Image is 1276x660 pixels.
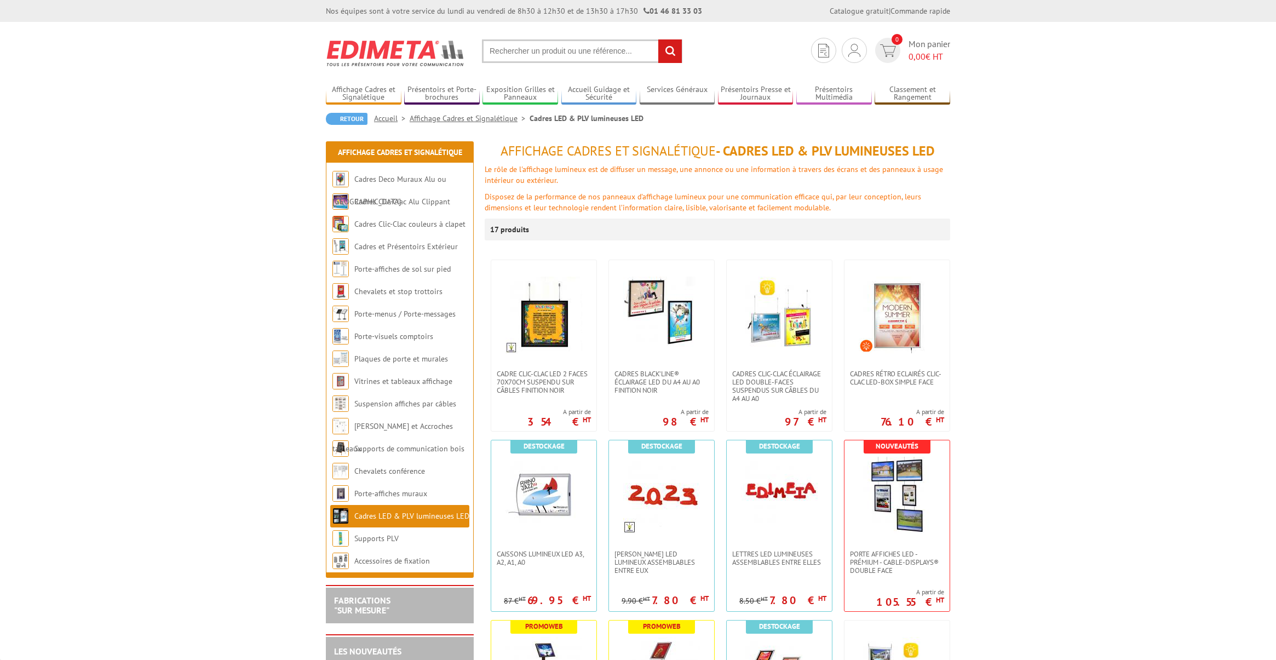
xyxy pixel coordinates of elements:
b: Destockage [641,441,682,451]
p: 17 produits [490,219,531,240]
p: 105.55 € [876,599,944,605]
b: Destockage [759,441,800,451]
img: Chevalets conférence [332,463,349,479]
a: Cadre Clic-Clac LED 2 faces 70x70cm suspendu sur câbles finition noir [491,370,596,394]
img: Chevalets et stop trottoirs [332,283,349,300]
img: Lettres LED lumineuses assemblables entre elles [741,457,818,533]
p: 76.10 € [881,418,944,425]
b: Destockage [524,441,565,451]
p: 7.80 € [652,597,709,604]
a: Classement et Rangement [875,85,950,103]
span: Affichage Cadres et Signalétique [501,142,716,159]
img: Caissons lumineux LED A3, A2, A1, A0 [505,457,582,533]
a: Cadres clic-clac éclairage LED double-faces suspendus sur câbles du A4 au A0 [727,370,832,403]
b: Nouveautés [876,441,918,451]
p: 98 € [663,418,709,425]
strong: 01 46 81 33 03 [643,6,702,16]
sup: HT [818,594,826,603]
a: Suspension affiches par câbles [354,399,456,409]
a: Cadres LED & PLV lumineuses LED [354,511,469,521]
a: Vitrines et tableaux affichage [354,376,452,386]
img: Cadres Black’Line® éclairage LED du A4 au A0 finition noir [623,277,700,353]
sup: HT [936,415,944,424]
span: Cadre Clic-Clac LED 2 faces 70x70cm suspendu sur câbles finition noir [497,370,591,394]
img: Porte-affiches muraux [332,485,349,502]
a: Accueil [374,113,410,123]
b: Promoweb [643,622,681,631]
p: 97 € [785,418,826,425]
a: Caissons lumineux LED A3, A2, A1, A0 [491,550,596,566]
a: Cadres Clic-Clac couleurs à clapet [354,219,465,229]
img: Plaques de porte et murales [332,351,349,367]
input: Rechercher un produit ou une référence... [482,39,682,63]
a: Présentoirs Presse et Journaux [718,85,794,103]
a: Plaques de porte et murales [354,354,448,364]
img: Cadre Clic-Clac LED 2 faces 70x70cm suspendu sur câbles finition noir [505,277,582,353]
span: Cadres Rétro Eclairés Clic-Clac LED-Box simple face [850,370,944,386]
span: Porte Affiches LED - Prémium - Cable-Displays® Double face [850,550,944,575]
span: Cadres Black’Line® éclairage LED du A4 au A0 finition noir [614,370,709,394]
a: Commande rapide [890,6,950,16]
img: Cadres et Présentoirs Extérieur [332,238,349,255]
a: Cadres Black’Line® éclairage LED du A4 au A0 finition noir [609,370,714,394]
p: 354 € [527,418,591,425]
span: A partir de [876,588,944,596]
a: Cadres et Présentoirs Extérieur [354,242,458,251]
sup: HT [519,595,526,602]
span: € HT [909,50,950,63]
a: Chevalets conférence [354,466,425,476]
sup: HT [583,415,591,424]
span: A partir de [663,408,709,416]
a: Présentoirs et Porte-brochures [404,85,480,103]
a: Porte-affiches muraux [354,489,427,498]
sup: HT [700,415,709,424]
sup: HT [936,595,944,605]
span: A partir de [785,408,826,416]
b: Promoweb [525,622,563,631]
a: Porte-menus / Porte-messages [354,309,456,319]
span: Lettres LED lumineuses assemblables entre elles [732,550,826,566]
input: rechercher [658,39,682,63]
div: | [830,5,950,16]
li: Cadres LED & PLV lumineuses LED [530,113,643,124]
a: Services Généraux [640,85,715,103]
div: Nos équipes sont à votre service du lundi au vendredi de 8h30 à 12h30 et de 13h30 à 17h30 [326,5,702,16]
a: LES NOUVEAUTÉS [334,646,401,657]
img: Porte-visuels comptoirs [332,328,349,345]
img: Porte-affiches de sol sur pied [332,261,349,277]
img: Cadres LED & PLV lumineuses LED [332,508,349,524]
a: Chevalets et stop trottoirs [354,286,442,296]
a: Affichage Cadres et Signalétique [410,113,530,123]
img: devis rapide [880,44,896,57]
span: 0 [892,34,903,45]
span: A partir de [527,408,591,416]
span: [PERSON_NAME] LED lumineux assemblables entre eux [614,550,709,575]
a: FABRICATIONS"Sur Mesure" [334,595,390,616]
img: Porte-menus / Porte-messages [332,306,349,322]
sup: HT [643,595,650,602]
img: Cadres clic-clac éclairage LED double-faces suspendus sur câbles du A4 au A0 [741,277,818,353]
img: devis rapide [848,44,860,57]
a: Catalogue gratuit [830,6,889,16]
p: 87 € [504,597,526,605]
sup: HT [583,594,591,603]
b: Destockage [759,622,800,631]
a: Présentoirs Multimédia [796,85,872,103]
span: Mon panier [909,38,950,63]
img: Chiffres LED lumineux assemblables entre eux [623,457,700,533]
a: devis rapide 0 Mon panier 0,00€ HT [872,38,950,63]
img: Accessoires de fixation [332,553,349,569]
span: Caissons lumineux LED A3, A2, A1, A0 [497,550,591,566]
a: Exposition Grilles et Panneaux [482,85,558,103]
p: 7.80 € [769,597,826,604]
img: Cadres Deco Muraux Alu ou Bois [332,171,349,187]
a: Lettres LED lumineuses assemblables entre elles [727,550,832,566]
a: Accessoires de fixation [354,556,430,566]
a: Supports de communication bois [354,444,464,454]
img: Edimeta [326,33,465,73]
img: Porte Affiches LED - Prémium - Cable-Displays® Double face [859,457,935,533]
a: Cadres Deco Muraux Alu ou [GEOGRAPHIC_DATA] [332,174,446,206]
img: Cadres Clic-Clac couleurs à clapet [332,216,349,232]
p: 8.50 € [739,597,768,605]
font: Disposez de la performance de nos panneaux d'affichage lumineux pour une communication efficace q... [485,192,921,213]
